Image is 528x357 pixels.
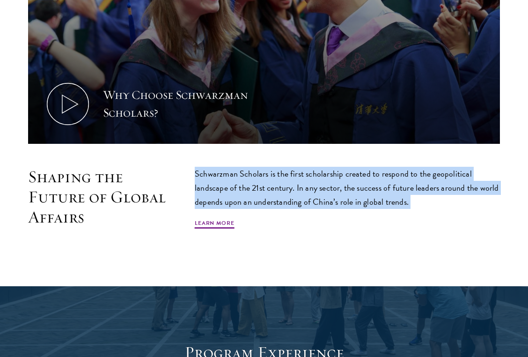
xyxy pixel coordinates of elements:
[195,219,235,230] a: Learn More
[195,167,500,209] p: Schwarzman Scholars is the first scholarship created to respond to the geopolitical landscape of ...
[103,86,276,122] div: Why Choose Schwarzman Scholars?
[28,167,176,227] h2: Shaping the Future of Global Affairs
